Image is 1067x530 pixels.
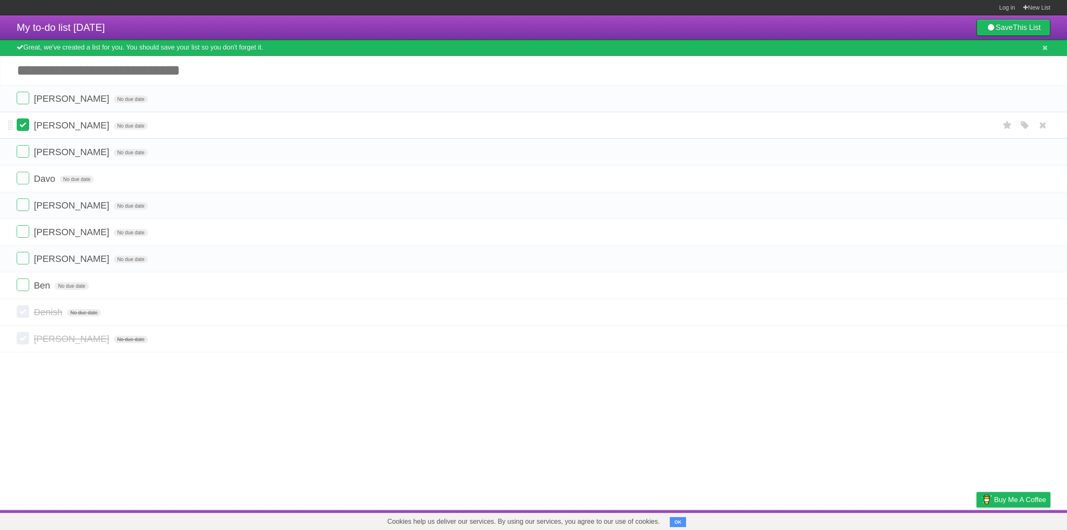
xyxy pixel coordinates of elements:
img: Buy me a coffee [981,492,992,507]
label: Done [17,332,29,344]
label: Done [17,145,29,158]
span: Cookies help us deliver our services. By using our services, you agree to our use of cookies. [379,513,668,530]
span: Buy me a coffee [994,492,1046,507]
label: Done [17,305,29,318]
label: Done [17,118,29,131]
span: No due date [67,309,101,316]
span: No due date [114,122,148,130]
span: [PERSON_NAME] [34,93,111,104]
label: Done [17,92,29,104]
span: My to-do list [DATE] [17,22,105,33]
span: [PERSON_NAME] [34,120,111,131]
span: Davo [34,173,57,184]
a: Suggest a feature [998,512,1050,528]
span: No due date [114,336,148,343]
label: Done [17,252,29,264]
span: [PERSON_NAME] [34,147,111,157]
span: No due date [114,229,148,236]
a: About [866,512,883,528]
span: [PERSON_NAME] [34,200,111,211]
b: This List [1013,23,1041,32]
label: Done [17,225,29,238]
label: Star task [999,118,1015,132]
button: OK [670,517,686,527]
span: No due date [114,256,148,263]
label: Done [17,172,29,184]
a: SaveThis List [977,19,1050,36]
span: [PERSON_NAME] [34,334,111,344]
a: Developers [893,512,927,528]
span: Ben [34,280,52,291]
a: Privacy [966,512,987,528]
span: No due date [114,202,148,210]
span: [PERSON_NAME] [34,227,111,237]
span: [PERSON_NAME] [34,254,111,264]
label: Done [17,198,29,211]
span: No due date [60,176,94,183]
span: Denish [34,307,64,317]
a: Terms [937,512,956,528]
a: Buy me a coffee [977,492,1050,507]
span: No due date [114,149,148,156]
span: No due date [55,282,88,290]
label: Done [17,279,29,291]
span: No due date [114,95,148,103]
